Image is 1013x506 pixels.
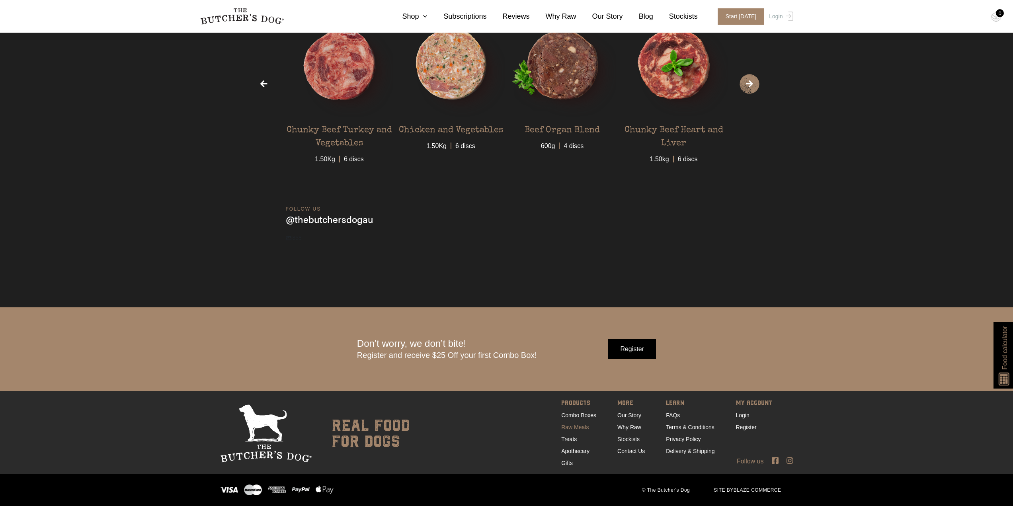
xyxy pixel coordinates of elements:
a: Start [DATE] [710,8,767,25]
a: Login [736,412,750,418]
span: 1.50kg [646,150,673,164]
span: 6 discs [673,150,702,164]
a: Delivery & Shipping [666,448,714,454]
a: Subscriptions [427,11,486,22]
a: FAQs [666,412,680,418]
a: BLAZE COMMERCE [734,487,781,493]
a: Login [767,8,793,25]
div: follow us [286,205,728,213]
span: LEARN [666,398,714,409]
a: Shop [386,11,427,22]
a: thebutchersdogau 858 posts [286,213,728,242]
a: Why Raw [530,11,576,22]
span: MY ACCOUNT [736,398,772,409]
a: Privacy Policy [666,436,701,442]
span: Next [740,74,759,94]
div: Chunky Beef Turkey and Vegetables [286,118,393,150]
a: Contact Us [617,448,645,454]
span: 600g [537,137,559,151]
a: Combo Boxes [561,412,596,418]
a: Stockists [617,436,640,442]
a: Why Raw [617,424,641,430]
a: Reviews [487,11,530,22]
div: Follow us [188,457,825,466]
span: 1.50Kg [311,150,339,164]
div: Chunky Beef Heart and Liver [620,118,728,150]
span: Food calculator [1000,326,1009,369]
span: 6 discs [451,137,479,151]
a: Terms & Conditions [666,424,714,430]
a: Our Story [617,412,641,418]
div: Beef Organ Blend [525,118,600,137]
span: 858 posts [286,234,302,242]
span: 1.50Kg [422,137,451,151]
a: Apothecary [561,448,589,454]
span: SITE BY [702,486,793,494]
div: real food for dogs [324,404,410,463]
div: Chicken and Vegetables [399,118,503,137]
input: Register [608,339,656,359]
a: Our Story [576,11,623,22]
a: Gifts [561,460,573,466]
a: Raw Meals [561,424,589,430]
img: TBD_Chunky-Beef-Heart-Liver-1.png [620,11,728,118]
span: © The Butcher's Dog [630,486,702,494]
span: Start [DATE] [718,8,765,25]
span: Previous [254,74,274,94]
img: TBD_Cart-Empty.png [991,12,1001,22]
span: 6 discs [339,150,368,164]
h3: thebutchersdogau [286,213,373,226]
a: Register [736,424,757,430]
a: Blog [623,11,653,22]
span: Register and receive $25 Off your first Combo Box! [357,351,537,359]
div: 0 [996,9,1004,17]
span: MORE [617,398,645,409]
a: Treats [561,436,577,442]
img: TBD_Organ-Meat-1.png [509,11,616,118]
a: Stockists [653,11,698,22]
img: TBD_Chunky-Beef-and-Turkey-1.png [286,11,393,118]
span: PRODUCTS [561,398,596,409]
div: Don’t worry, we don’t bite! [357,338,537,360]
span: 4 discs [559,137,588,151]
img: TBD_Chicken-and-Veg-1.png [397,11,505,118]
